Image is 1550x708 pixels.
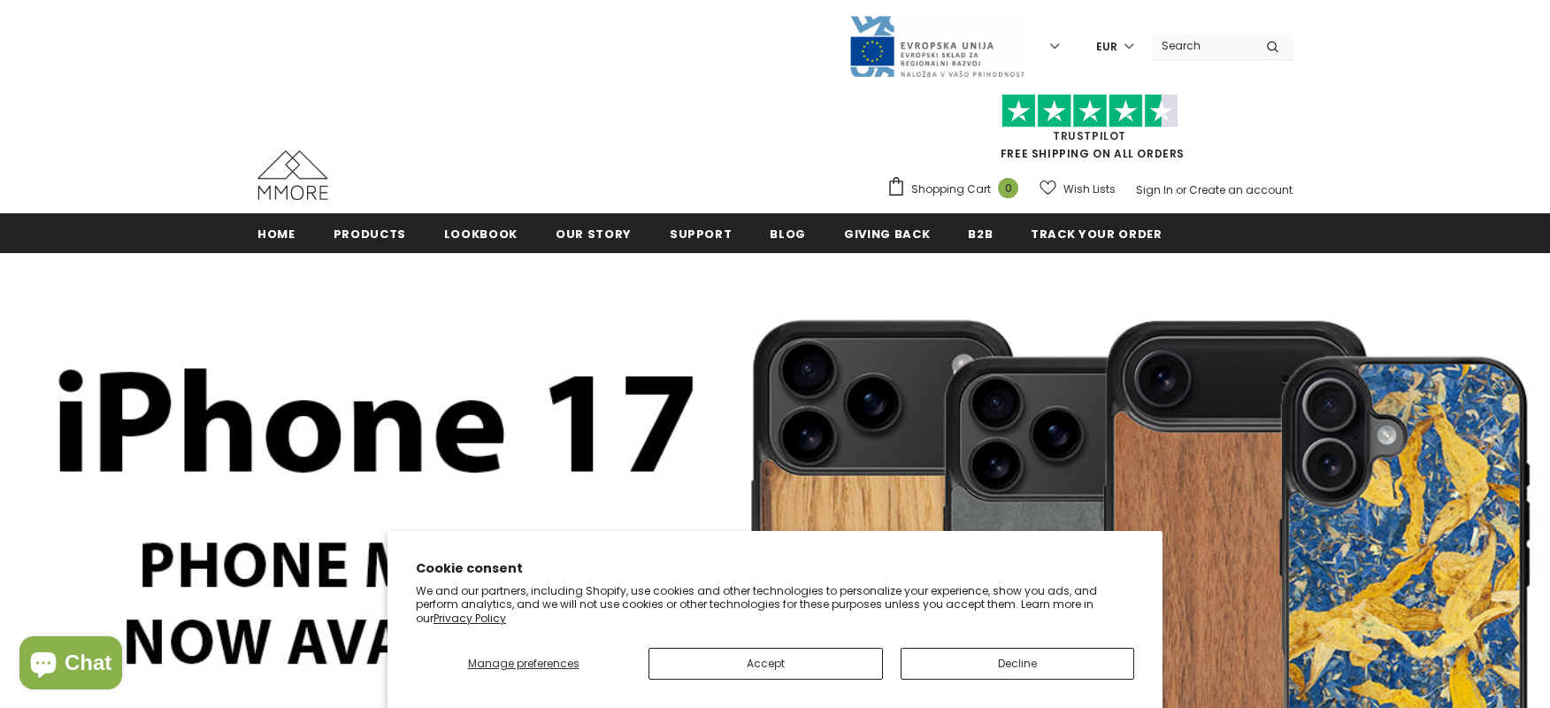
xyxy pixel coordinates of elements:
a: Products [334,213,406,253]
inbox-online-store-chat: Shopify online store chat [14,636,127,694]
input: Search Site [1151,33,1253,58]
span: Manage preferences [468,656,579,671]
a: Privacy Policy [434,611,506,626]
h2: Cookie consent [416,559,1134,578]
a: Blog [770,213,806,253]
a: Trustpilot [1053,128,1126,143]
img: Trust Pilot Stars [1001,94,1178,128]
button: Manage preferences [416,648,631,680]
span: Home [257,226,295,242]
a: B2B [968,213,993,253]
a: Our Story [556,213,632,253]
a: Giving back [844,213,930,253]
a: Lookbook [444,213,518,253]
span: Our Story [556,226,632,242]
a: Wish Lists [1040,173,1116,204]
button: Decline [901,648,1134,680]
span: Track your order [1031,226,1162,242]
img: Javni Razpis [848,14,1025,79]
span: Giving back [844,226,930,242]
a: support [670,213,733,253]
p: We and our partners, including Shopify, use cookies and other technologies to personalize your ex... [416,584,1134,626]
a: Home [257,213,295,253]
span: Blog [770,226,806,242]
span: EUR [1096,38,1117,56]
a: Create an account [1189,182,1293,197]
img: MMORE Cases [257,150,328,200]
a: Javni Razpis [848,38,1025,53]
span: or [1176,182,1186,197]
a: Shopping Cart 0 [886,176,1027,203]
span: Lookbook [444,226,518,242]
a: Track your order [1031,213,1162,253]
span: B2B [968,226,993,242]
a: Sign In [1136,182,1173,197]
span: 0 [998,178,1018,198]
span: Shopping Cart [911,181,991,198]
span: Wish Lists [1063,181,1116,198]
span: support [670,226,733,242]
span: Products [334,226,406,242]
span: FREE SHIPPING ON ALL ORDERS [886,102,1293,161]
button: Accept [648,648,882,680]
